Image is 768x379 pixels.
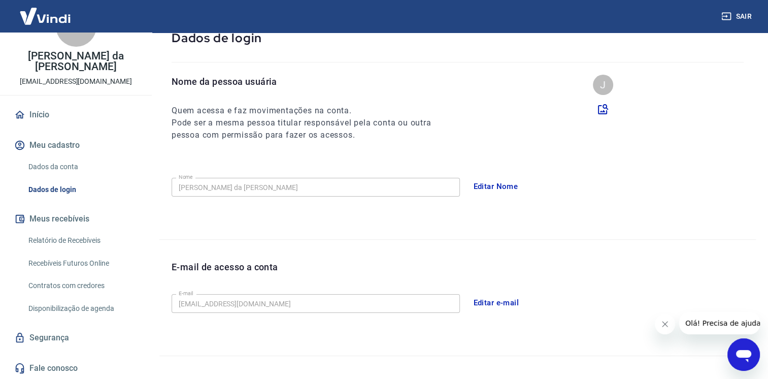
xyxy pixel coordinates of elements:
p: Nome da pessoa usuária [172,75,450,88]
div: J [593,75,613,95]
label: Nome [179,173,193,181]
a: Disponibilização de agenda [24,298,140,319]
img: Vindi [12,1,78,31]
h6: Quem acessa e faz movimentações na conta. [172,105,450,117]
iframe: Botão para abrir a janela de mensagens [727,338,760,371]
a: Dados da conta [24,156,140,177]
a: Contratos com credores [24,275,140,296]
p: Dados de login [172,30,744,46]
p: [PERSON_NAME] da [PERSON_NAME] [8,51,144,72]
a: Início [12,104,140,126]
p: [EMAIL_ADDRESS][DOMAIN_NAME] [20,76,132,87]
button: Meus recebíveis [12,208,140,230]
a: Dados de login [24,179,140,200]
span: Olá! Precisa de ajuda? [6,7,85,15]
iframe: Fechar mensagem [655,314,675,334]
p: E-mail de acesso a conta [172,260,278,274]
a: Relatório de Recebíveis [24,230,140,251]
a: Recebíveis Futuros Online [24,253,140,274]
h6: Pode ser a mesma pessoa titular responsável pela conta ou outra pessoa com permissão para fazer o... [172,117,450,141]
label: E-mail [179,290,193,297]
button: Meu cadastro [12,134,140,156]
button: Sair [719,7,756,26]
button: Editar e-mail [468,292,525,313]
button: Editar Nome [468,176,524,197]
a: Segurança [12,327,140,349]
iframe: Mensagem da empresa [679,312,760,334]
